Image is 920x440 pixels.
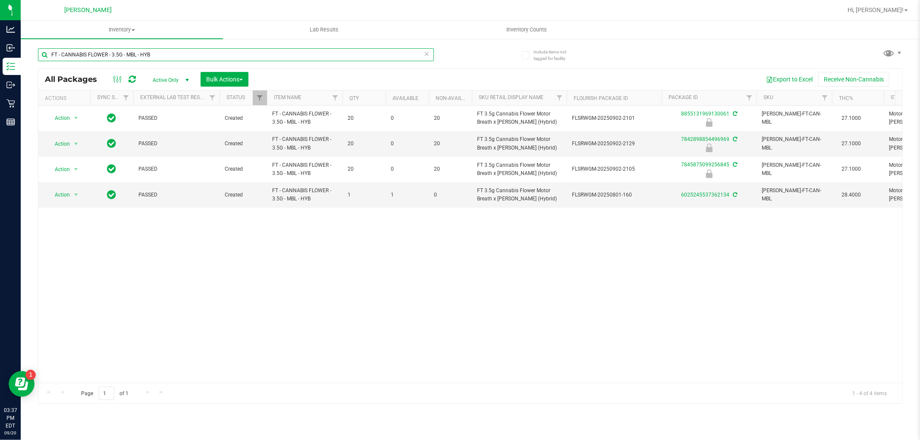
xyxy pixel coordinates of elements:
[6,62,15,71] inline-svg: Inventory
[681,162,729,168] a: 7845875099256845
[225,140,262,148] span: Created
[348,165,380,173] span: 20
[891,94,908,100] a: Strain
[6,99,15,108] inline-svg: Retail
[9,371,35,397] iframe: Resource center
[762,135,827,152] span: [PERSON_NAME]-FT-CAN-MBL
[348,114,380,122] span: 20
[21,21,223,39] a: Inventory
[107,189,116,201] span: In Sync
[391,140,424,148] span: 0
[119,90,133,105] a: Filter
[47,112,70,124] span: Action
[206,76,243,83] span: Bulk Actions
[763,94,773,100] a: SKU
[477,187,562,203] span: FT 3.5g Cannabis Flower Motor Breath x [PERSON_NAME] (Hybrid)
[205,90,220,105] a: Filter
[762,161,827,178] span: [PERSON_NAME]-FT-CAN-MBL
[434,140,467,148] span: 20
[38,48,434,61] input: Search Package ID, Item Name, SKU, Lot or Part Number...
[74,387,136,400] span: Page of 1
[348,191,380,199] span: 1
[391,191,424,199] span: 1
[434,191,467,199] span: 0
[47,138,70,150] span: Action
[272,135,337,152] span: FT - CANNABIS FLOWER - 3.5G - MBL - HYB
[272,161,337,178] span: FT - CANNABIS FLOWER - 3.5G - MBL - HYB
[6,118,15,126] inline-svg: Reports
[839,95,853,101] a: THC%
[6,25,15,34] inline-svg: Analytics
[138,165,214,173] span: PASSED
[328,90,342,105] a: Filter
[742,90,757,105] a: Filter
[225,114,262,122] span: Created
[226,94,245,100] a: Status
[434,114,467,122] span: 20
[436,95,474,101] a: Non-Available
[818,90,832,105] a: Filter
[574,95,628,101] a: Flourish Package ID
[348,140,380,148] span: 20
[71,189,82,201] span: select
[848,6,904,13] span: Hi, [PERSON_NAME]!
[349,95,359,101] a: Qty
[572,191,656,199] span: FLSRWGM-20250801-160
[760,72,818,87] button: Export to Excel
[64,6,112,14] span: [PERSON_NAME]
[107,112,116,124] span: In Sync
[572,114,656,122] span: FLSRWGM-20250902-2101
[845,387,894,399] span: 1 - 4 of 4 items
[732,136,737,142] span: Sync from Compliance System
[572,140,656,148] span: FLSRWGM-20250902-2129
[477,110,562,126] span: FT 3.5g Cannabis Flower Motor Breath x [PERSON_NAME] (Hybrid)
[553,90,567,105] a: Filter
[138,140,214,148] span: PASSED
[434,165,467,173] span: 20
[732,192,737,198] span: Sync from Compliance System
[477,135,562,152] span: FT 3.5g Cannabis Flower Motor Breath x [PERSON_NAME] (Hybrid)
[837,163,865,175] span: 27.1000
[138,114,214,122] span: PASSED
[71,163,82,175] span: select
[681,136,729,142] a: 7842898854496969
[6,44,15,52] inline-svg: Inbound
[107,137,116,150] span: In Sync
[201,72,248,87] button: Bulk Actions
[660,118,758,127] div: Launch Hold
[47,163,70,175] span: Action
[4,430,17,436] p: 09/20
[477,161,562,178] span: FT 3.5g Cannabis Flower Motor Breath x [PERSON_NAME] (Hybrid)
[71,112,82,124] span: select
[425,21,628,39] a: Inventory Counts
[45,75,106,84] span: All Packages
[21,26,223,34] span: Inventory
[4,406,17,430] p: 03:37 PM EDT
[47,189,70,201] span: Action
[681,192,729,198] a: 6025245537362134
[837,189,865,201] span: 28.4000
[837,112,865,125] span: 27.1000
[762,110,827,126] span: [PERSON_NAME]-FT-CAN-MBL
[272,110,337,126] span: FT - CANNABIS FLOWER - 3.5G - MBL - HYB
[71,138,82,150] span: select
[272,187,337,203] span: FT - CANNABIS FLOWER - 3.5G - MBL - HYB
[45,95,87,101] div: Actions
[534,49,577,62] span: Include items not tagged for facility
[762,187,827,203] span: [PERSON_NAME]-FT-CAN-MBL
[572,165,656,173] span: FLSRWGM-20250902-2105
[99,387,114,400] input: 1
[732,162,737,168] span: Sync from Compliance System
[818,72,889,87] button: Receive Non-Cannabis
[669,94,698,100] a: Package ID
[274,94,301,100] a: Item Name
[138,191,214,199] span: PASSED
[479,94,543,100] a: Sku Retail Display Name
[837,137,865,150] span: 27.1000
[424,48,430,59] span: Clear
[140,94,208,100] a: External Lab Test Result
[660,169,758,178] div: Launch Hold
[681,111,729,117] a: 8855131969130061
[253,90,267,105] a: Filter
